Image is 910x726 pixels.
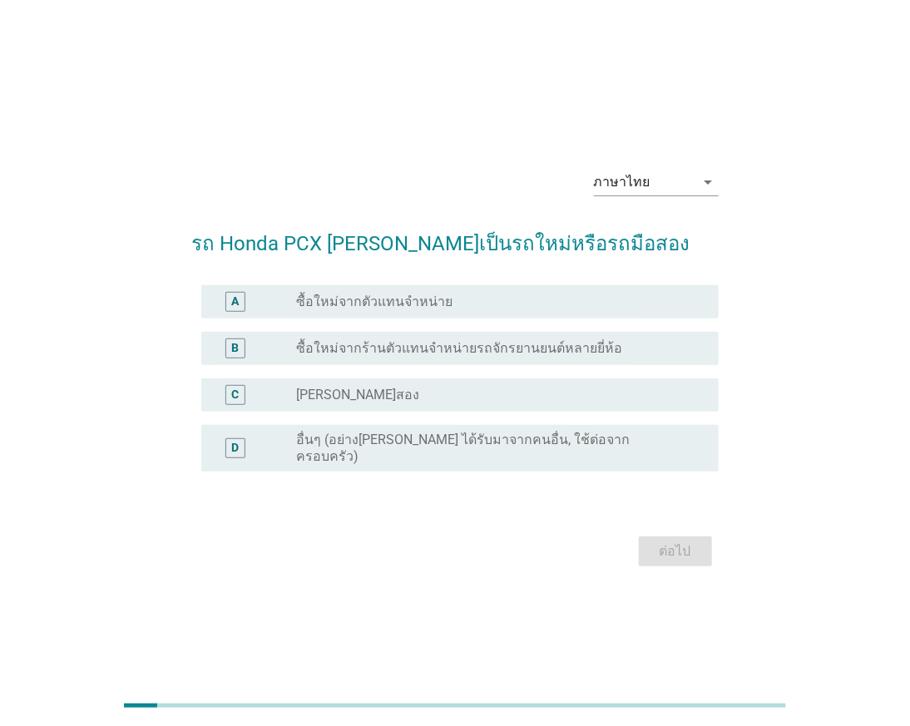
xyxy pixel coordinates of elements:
i: arrow_drop_down [699,172,719,192]
label: ซื้อใหม่จากร้านตัวแทนจำหน่ายรถจักรยานยนต์หลายยี่ห้อ [297,340,623,357]
div: ภาษาไทย [594,175,650,190]
label: ซื้อใหม่จากตัวแทนจำหน่าย [297,294,453,310]
div: C [231,386,239,403]
label: [PERSON_NAME]สอง [297,387,420,403]
div: D [231,439,239,457]
h2: รถ Honda PCX [PERSON_NAME]เป็นรถใหม่หรือรถมือสอง [191,212,718,259]
div: A [231,293,239,310]
label: อื่นๆ (อย่าง[PERSON_NAME] ได้รับมาจากคนอื่น, ใช้ต่อจากครอบครัว) [297,432,692,465]
div: B [231,339,239,357]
